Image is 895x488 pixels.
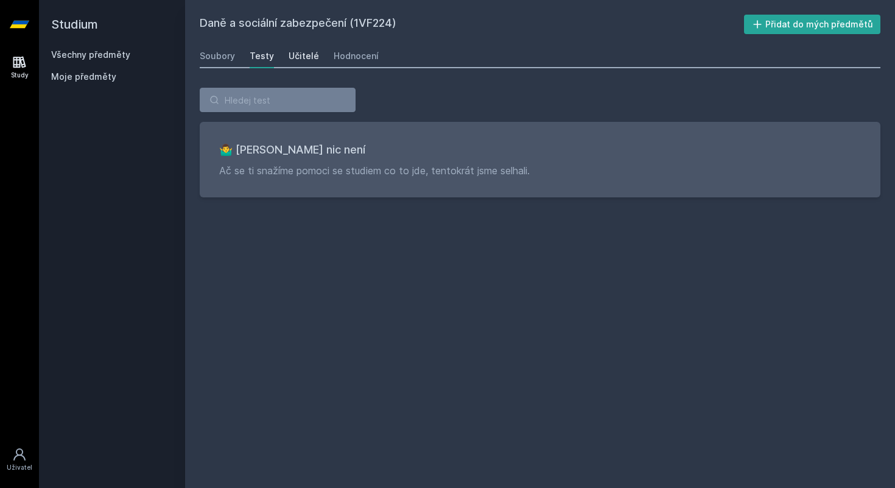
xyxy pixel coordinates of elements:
div: Testy [250,50,274,62]
a: Učitelé [289,44,319,68]
h2: Daně a sociální zabezpečení (1VF224) [200,15,744,34]
div: Učitelé [289,50,319,62]
a: Soubory [200,44,235,68]
div: Soubory [200,50,235,62]
div: Hodnocení [334,50,379,62]
a: Uživatel [2,441,37,478]
div: Study [11,71,29,80]
a: Hodnocení [334,44,379,68]
a: Study [2,49,37,86]
div: Uživatel [7,463,32,472]
p: Ač se ti snažíme pomoci se studiem co to jde, tentokrát jsme selhali. [219,163,861,178]
a: Testy [250,44,274,68]
a: Všechny předměty [51,49,130,60]
input: Hledej test [200,88,356,112]
span: Moje předměty [51,71,116,83]
button: Přidat do mých předmětů [744,15,881,34]
h3: 🤷‍♂️ [PERSON_NAME] nic není [219,141,861,158]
